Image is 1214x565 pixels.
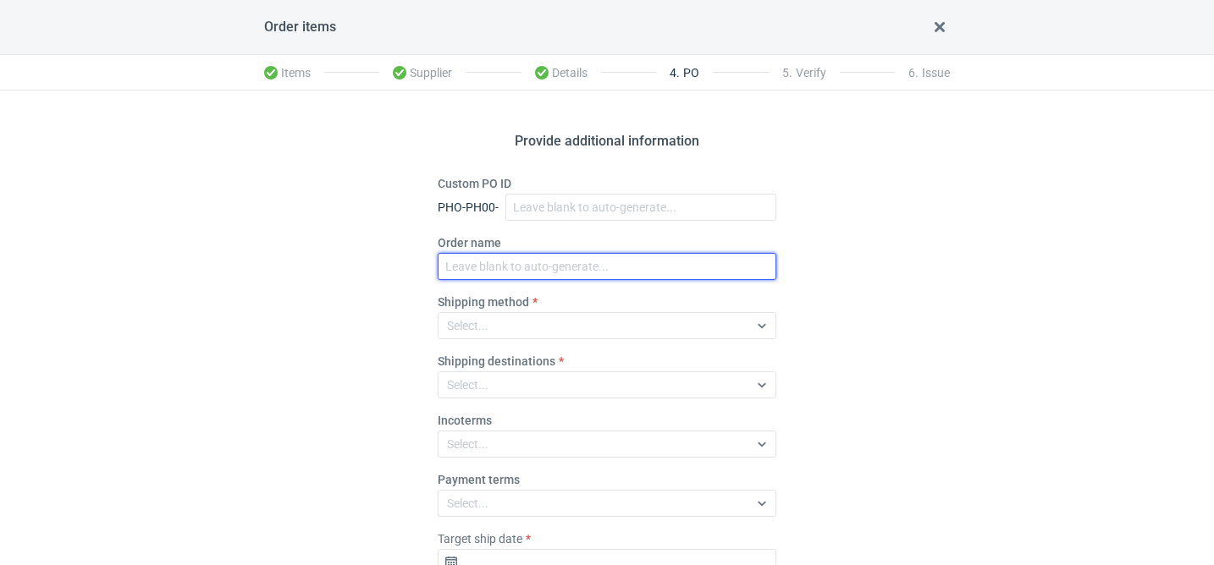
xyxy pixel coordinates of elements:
label: Shipping destinations [438,353,555,370]
li: Verify [769,56,840,90]
li: Details [521,56,601,90]
div: Select... [447,317,488,334]
li: Supplier [379,56,466,90]
label: Payment terms [438,471,520,488]
div: Select... [447,495,488,512]
label: Order name [438,234,501,251]
li: Issue [895,56,950,90]
li: Items [264,56,324,90]
span: 4 . [670,66,680,80]
label: Custom PO ID [438,175,511,192]
div: Select... [447,376,488,393]
span: 6 . [908,66,919,80]
li: PO [656,56,713,90]
label: Target ship date [438,530,522,547]
label: Incoterms [438,412,492,429]
label: Shipping method [438,293,529,310]
div: PHO-PH00- [438,199,499,216]
h2: Provide additional information [515,131,699,151]
input: Leave blank to auto-generate... [505,194,776,221]
input: Leave blank to auto-generate... [438,253,776,280]
div: Select... [447,436,488,453]
span: 5 . [782,66,792,80]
